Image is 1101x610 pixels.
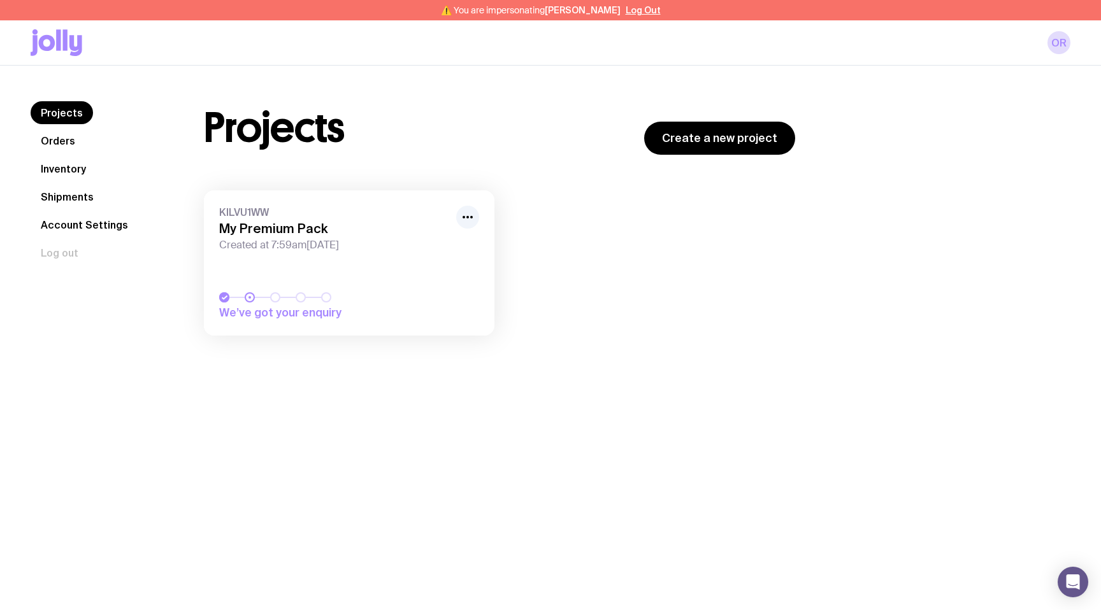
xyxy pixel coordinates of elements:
[441,5,621,15] span: ⚠️ You are impersonating
[31,157,96,180] a: Inventory
[219,221,449,236] h3: My Premium Pack
[31,101,93,124] a: Projects
[219,305,398,320] span: We’ve got your enquiry
[31,129,85,152] a: Orders
[31,241,89,264] button: Log out
[644,122,795,155] a: Create a new project
[626,5,661,15] button: Log Out
[204,190,494,336] a: KILVU1WWMy Premium PackCreated at 7:59am[DATE]We’ve got your enquiry
[204,108,345,148] h1: Projects
[31,185,104,208] a: Shipments
[219,239,449,252] span: Created at 7:59am[DATE]
[31,213,138,236] a: Account Settings
[1047,31,1070,54] a: OR
[545,5,621,15] span: [PERSON_NAME]
[1058,567,1088,597] div: Open Intercom Messenger
[219,206,449,218] span: KILVU1WW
